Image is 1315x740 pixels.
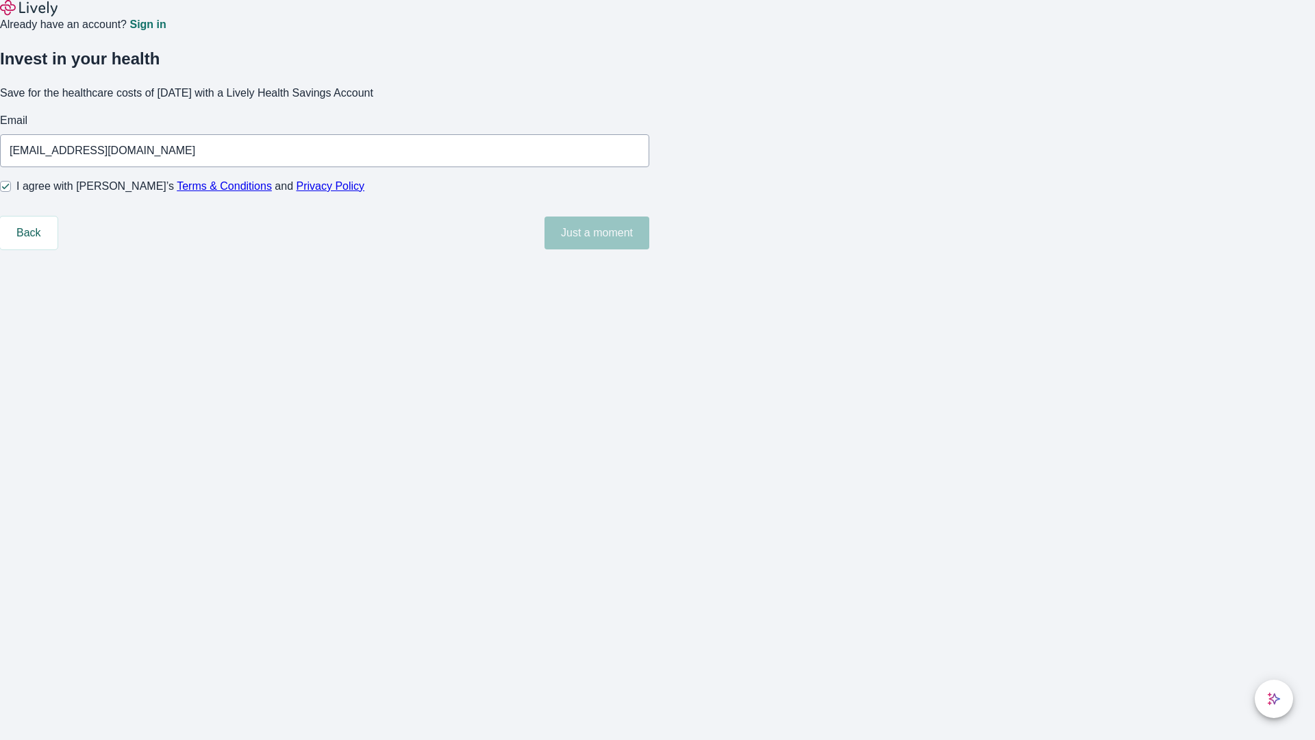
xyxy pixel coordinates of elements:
span: I agree with [PERSON_NAME]’s and [16,178,364,195]
a: Terms & Conditions [177,180,272,192]
a: Privacy Policy [297,180,365,192]
button: chat [1255,680,1293,718]
svg: Lively AI Assistant [1267,692,1281,706]
a: Sign in [129,19,166,30]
